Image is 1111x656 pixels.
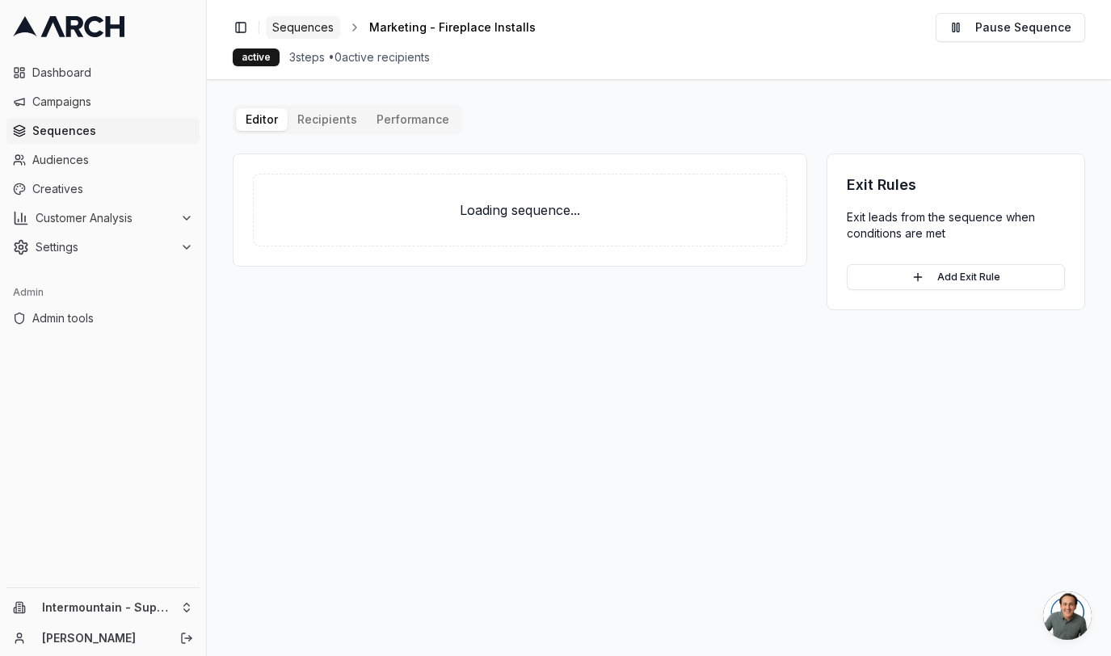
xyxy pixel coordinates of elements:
button: Add Exit Rule [847,264,1065,290]
div: active [233,48,280,66]
p: Exit leads from the sequence when conditions are met [847,209,1065,242]
a: Sequences [266,16,340,39]
nav: breadcrumb [266,16,562,39]
button: Customer Analysis [6,205,200,231]
a: [PERSON_NAME] [42,630,162,646]
a: Campaigns [6,89,200,115]
a: Dashboard [6,60,200,86]
p: Loading sequence... [280,200,760,220]
button: Performance [367,108,459,131]
a: Audiences [6,147,200,173]
span: Creatives [32,181,193,197]
button: Log out [175,627,198,650]
h3: Exit Rules [847,174,1065,196]
a: Admin tools [6,305,200,331]
span: Campaigns [32,94,193,110]
span: Sequences [272,19,334,36]
a: Creatives [6,176,200,202]
span: Settings [36,239,174,255]
div: Admin [6,280,200,305]
span: Customer Analysis [36,210,174,226]
button: Editor [236,108,288,131]
span: Sequences [32,123,193,139]
span: Dashboard [32,65,193,81]
span: Intermountain - Superior Water & Air [42,600,174,615]
span: 3 steps • 0 active recipients [289,49,430,65]
span: Audiences [32,152,193,168]
button: Intermountain - Superior Water & Air [6,595,200,620]
span: Marketing - Fireplace Installs [369,19,536,36]
div: Open chat [1043,591,1092,640]
button: Pause Sequence [936,13,1085,42]
span: Admin tools [32,310,193,326]
a: Sequences [6,118,200,144]
button: Settings [6,234,200,260]
button: Recipients [288,108,367,131]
